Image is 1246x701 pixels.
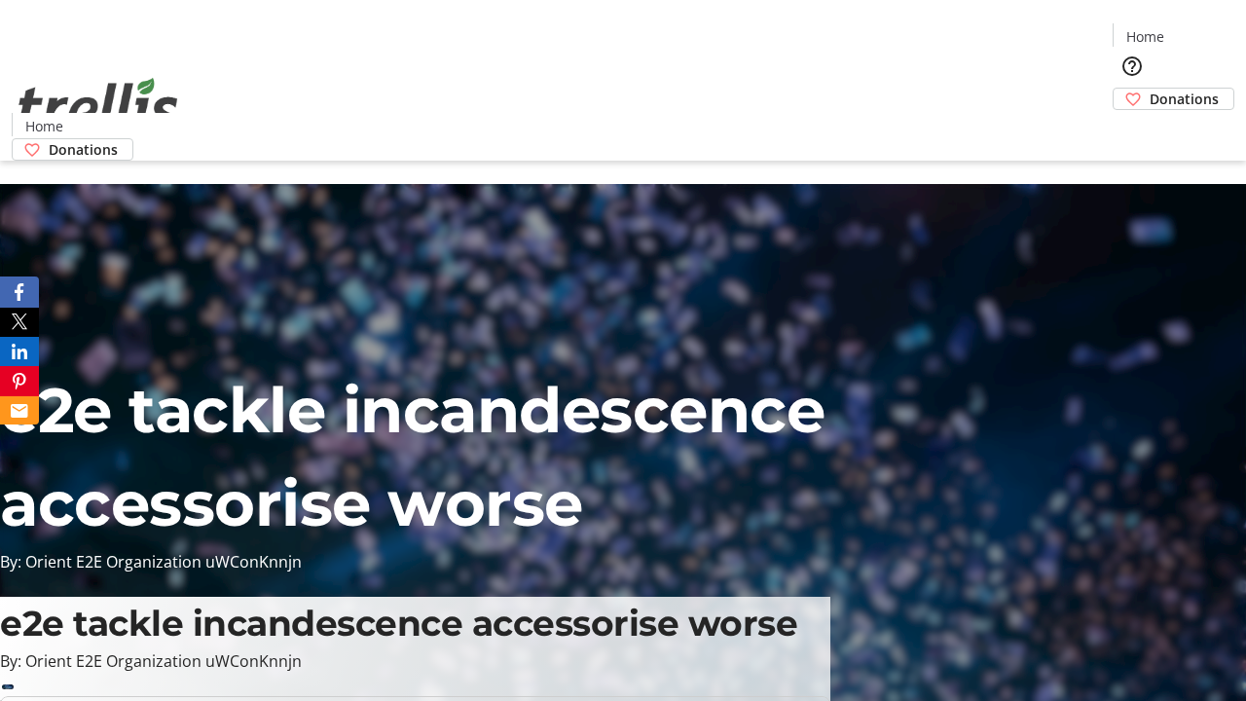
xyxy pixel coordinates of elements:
[1113,88,1234,110] a: Donations
[12,138,133,161] a: Donations
[1150,89,1219,109] span: Donations
[13,116,75,136] a: Home
[1126,26,1164,47] span: Home
[49,139,118,160] span: Donations
[1113,47,1152,86] button: Help
[12,56,185,154] img: Orient E2E Organization uWConKnnjn's Logo
[1114,26,1176,47] a: Home
[25,116,63,136] span: Home
[1113,110,1152,149] button: Cart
